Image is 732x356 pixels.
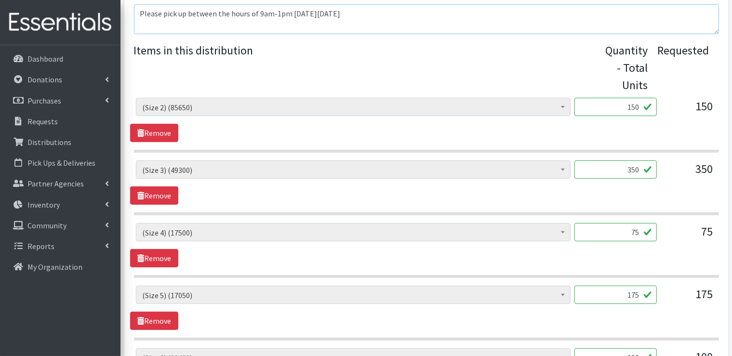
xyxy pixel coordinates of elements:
p: My Organization [27,262,82,272]
a: Remove [130,312,178,330]
a: Distributions [4,132,117,152]
span: (Size 5) (17050) [136,286,571,304]
a: My Organization [4,257,117,277]
div: Quantity - Total Units [602,42,648,94]
input: Quantity [574,223,657,241]
p: Partner Agencies [27,179,84,188]
a: Reports [4,237,117,256]
p: Community [27,221,67,230]
span: (Size 2) (85650) [136,98,571,116]
span: (Size 5) (17050) [142,289,564,302]
p: Donations [27,75,62,84]
div: Requested [658,42,709,94]
input: Quantity [574,160,657,179]
a: Partner Agencies [4,174,117,193]
p: Pick Ups & Deliveries [27,158,95,168]
span: (Size 4) (17500) [136,223,571,241]
p: Dashboard [27,54,63,64]
img: HumanEssentials [4,6,117,39]
input: Quantity [574,98,657,116]
a: Remove [130,249,178,267]
a: Donations [4,70,117,89]
div: 175 [665,286,713,312]
p: Inventory [27,200,60,210]
legend: Items in this distribution [134,42,602,90]
a: Dashboard [4,49,117,68]
span: (Size 4) (17500) [142,226,564,239]
a: Pick Ups & Deliveries [4,153,117,172]
input: Quantity [574,286,657,304]
a: Community [4,216,117,235]
p: Purchases [27,96,61,105]
a: Inventory [4,195,117,214]
div: 350 [665,160,713,186]
div: 150 [665,98,713,124]
span: (Size 3) (49300) [142,163,564,177]
span: (Size 3) (49300) [136,160,571,179]
div: 75 [665,223,713,249]
p: Distributions [27,137,71,147]
p: Reports [27,241,54,251]
a: Purchases [4,91,117,110]
span: (Size 2) (85650) [142,101,564,114]
a: Remove [130,124,178,142]
a: Remove [130,186,178,205]
p: Requests [27,117,58,126]
a: Requests [4,112,117,131]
